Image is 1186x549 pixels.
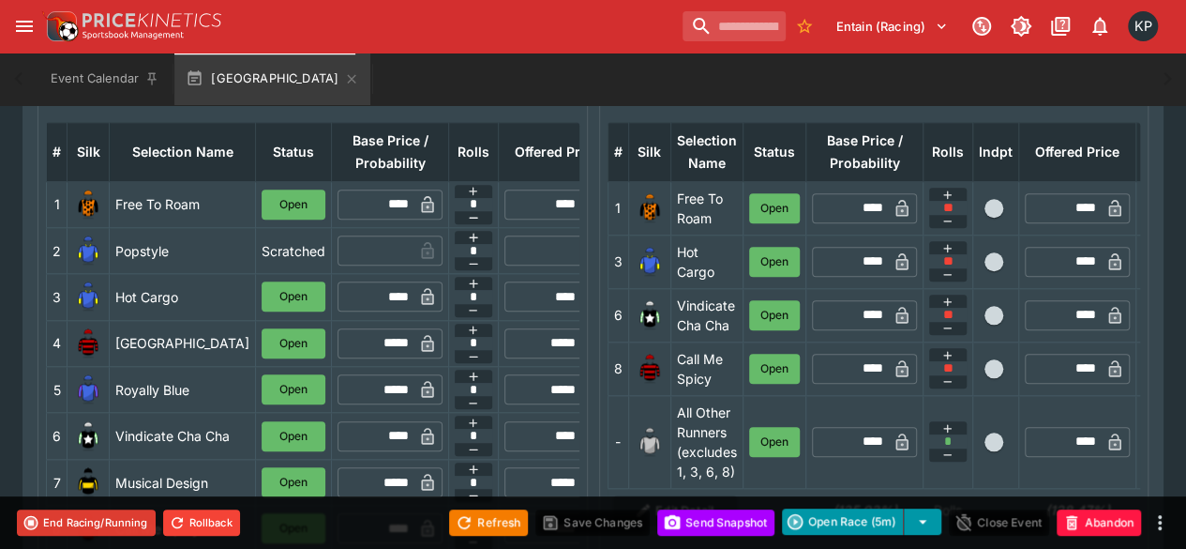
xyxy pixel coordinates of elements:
th: # [47,122,68,181]
td: 1 [47,181,68,227]
button: Refresh [449,510,528,536]
button: No Bookmarks [789,11,819,41]
th: Status [743,122,806,181]
img: blank-silk.png [635,427,665,457]
button: Event Calendar [39,53,171,105]
td: 2 [47,227,68,273]
img: runner 7 [73,467,103,497]
th: Offered Price [1019,122,1136,181]
td: 3 [608,235,628,288]
button: Select Tenant [825,11,959,41]
td: Vindicate Cha Cha [670,288,743,342]
img: runner 2 [73,236,103,266]
button: [GEOGRAPHIC_DATA] [174,53,370,105]
button: Rollback [163,510,240,536]
img: runner 5 [73,374,103,404]
td: Royally Blue [110,367,256,413]
td: Hot Cargo [670,235,743,288]
button: Open [262,282,325,312]
button: Documentation [1043,9,1077,43]
button: Open [262,421,325,451]
div: split button [782,509,941,535]
td: 6 [47,413,68,459]
td: 3 [47,274,68,320]
td: Hot Cargo [110,274,256,320]
img: PriceKinetics Logo [41,8,79,45]
button: Open [262,467,325,497]
img: runner 6 [635,300,665,330]
td: - [608,395,628,488]
th: Independent [973,122,1019,181]
button: Open Race (5m) [782,509,904,535]
img: runner 3 [635,247,665,277]
button: Edit Detail [613,496,737,526]
td: Popstyle [110,227,256,273]
td: 5 [47,367,68,413]
th: Status [256,122,332,181]
button: Open [262,190,325,220]
td: 8 [608,342,628,395]
td: Vindicate Cha Cha [110,413,256,459]
td: Free To Roam [110,181,256,227]
td: Musical Design [110,459,256,505]
button: more [1148,511,1171,534]
button: Open [749,247,801,277]
td: 1 [608,181,628,235]
p: Scratched [262,241,325,261]
button: Open [749,300,801,330]
th: Rolls [923,122,973,181]
div: Kedar Pandit [1128,11,1158,41]
img: runner 1 [73,190,103,220]
th: Offered Price [499,122,616,181]
td: 7 [47,459,68,505]
img: runner 1 [635,193,665,223]
th: Selection Name [670,122,743,181]
button: Toggle light/dark mode [1004,9,1038,43]
button: Open [749,193,801,223]
button: End Racing/Running [17,510,156,536]
td: Call Me Spicy [670,342,743,395]
th: Selection Name [110,122,256,181]
button: Open [262,328,325,358]
img: runner 6 [73,421,103,451]
button: Abandon [1057,510,1141,536]
button: open drawer [8,9,41,43]
img: Sportsbook Management [83,31,184,39]
input: search [683,11,786,41]
img: runner 8 [635,354,665,384]
td: [GEOGRAPHIC_DATA] [110,320,256,366]
button: Kedar Pandit [1122,6,1163,47]
button: Connected to PK [965,9,998,43]
img: runner 4 [73,328,103,358]
button: select merge strategy [904,509,941,535]
th: Base Price / Probability [332,122,449,181]
img: runner 3 [73,282,103,312]
button: Open [749,354,801,384]
button: Open [749,427,801,457]
th: Silk [68,122,110,181]
img: PriceKinetics [83,13,221,27]
th: # [608,122,628,181]
button: Send Snapshot [657,510,774,536]
th: Silk [628,122,670,181]
td: 6 [608,288,628,342]
button: Notifications [1083,9,1117,43]
td: Free To Roam [670,181,743,235]
button: Open [262,374,325,404]
span: Mark an event as closed and abandoned. [1057,511,1141,530]
th: Rolls [449,122,499,181]
td: All Other Runners (excludes 1, 3, 6, 8) [670,395,743,488]
td: 4 [47,320,68,366]
th: Base Price / Probability [806,122,923,181]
